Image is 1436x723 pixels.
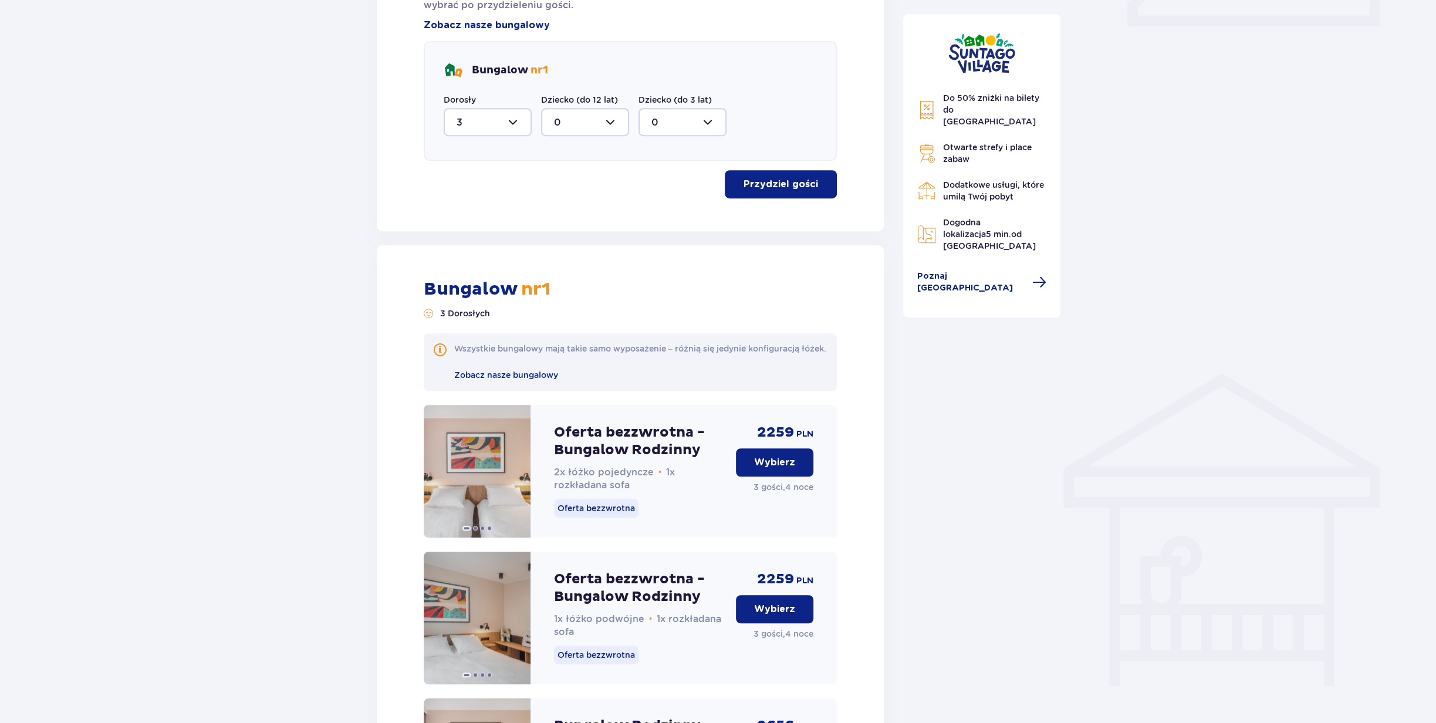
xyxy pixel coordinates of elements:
[444,61,462,80] img: bungalows Icon
[796,575,813,587] p: PLN
[754,456,795,469] p: Wybierz
[943,218,1036,251] span: Dogodna lokalizacja od [GEOGRAPHIC_DATA]
[472,63,548,77] p: Bungalow
[454,343,826,354] div: Wszystkie bungalowy mają takie samo wyposażenie – różnią się jedynie konfiguracją łóżek.
[554,570,727,606] p: Oferta bezzwrotna - Bungalow Rodzinny
[796,428,813,440] p: PLN
[917,225,936,244] img: Map Icon
[554,613,644,624] span: 1x łóżko podwójne
[424,552,531,684] img: Oferta bezzwrotna - Bungalow Rodzinny
[424,405,531,538] img: Oferta bezzwrotna - Bungalow Rodzinny
[754,628,813,640] p: 3 gości , 4 noce
[757,570,794,588] p: 2259
[638,94,712,106] label: Dziecko (do 3 lat)
[554,424,727,459] p: Oferta bezzwrotna - Bungalow Rodzinny
[444,94,476,106] label: Dorosły
[517,278,550,300] span: nr 1
[541,94,618,106] label: Dziecko (do 12 lat)
[736,595,813,623] button: Wybierz
[424,309,433,318] img: Liczba gości
[554,499,638,518] p: Oferta bezzwrotna
[424,278,550,300] p: Bungalow
[454,370,558,380] span: Zobacz nasze bungalowy
[757,424,794,441] p: 2259
[754,603,795,616] p: Wybierz
[917,144,936,163] img: Grill Icon
[658,467,662,478] span: •
[649,613,653,625] span: •
[736,448,813,477] button: Wybierz
[917,181,936,200] img: Restaurant Icon
[440,308,490,319] p: 3 Dorosłych
[917,100,936,120] img: Discount Icon
[754,481,813,493] p: 3 gości , 4 noce
[744,178,818,191] p: Przydziel gości
[943,143,1032,164] span: Otwarte strefy i place zabaw
[454,369,558,381] a: Zobacz nasze bungalowy
[943,93,1039,126] span: Do 50% zniżki na bilety do [GEOGRAPHIC_DATA]
[986,229,1011,239] span: 5 min.
[554,646,638,664] p: Oferta bezzwrotna
[554,467,654,478] span: 2x łóżko pojedyncze
[943,180,1044,201] span: Dodatkowe usługi, które umilą Twój pobyt
[531,63,548,77] span: nr 1
[917,271,1025,294] span: Poznaj [GEOGRAPHIC_DATA]
[917,271,1046,294] a: Poznaj [GEOGRAPHIC_DATA]
[424,19,550,32] a: Zobacz nasze bungalowy
[725,170,837,198] button: Przydziel gości
[948,33,1015,73] img: Suntago Village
